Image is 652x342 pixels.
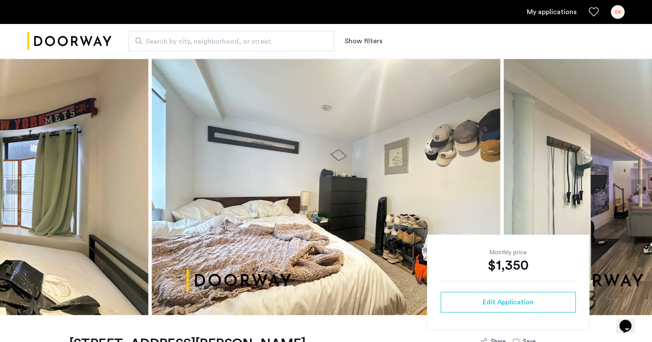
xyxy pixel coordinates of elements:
img: logo [27,25,111,57]
div: $1,350 [441,257,576,274]
span: Search by city, neighborhood, or street. [146,36,310,47]
img: apartment [152,58,500,315]
span: Edit Application [483,297,534,307]
a: Favorites [589,7,599,17]
button: Next apartment [631,179,646,194]
button: Show or hide filters [345,36,382,46]
button: button [441,292,576,312]
input: Apartment Search [129,31,334,51]
iframe: chat widget [616,308,643,333]
div: SB [611,5,625,19]
div: Monthly price [441,248,576,257]
a: Cazamio logo [27,25,111,57]
a: My application [527,7,577,17]
button: Previous apartment [6,179,21,194]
